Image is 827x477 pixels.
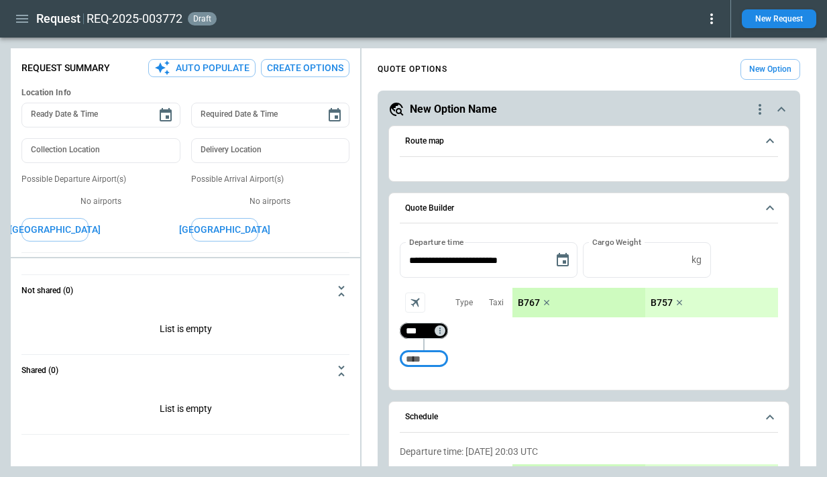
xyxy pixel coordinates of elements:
button: New Option Namequote-option-actions [388,101,789,117]
h5: New Option Name [410,102,497,117]
h6: Location Info [21,88,349,98]
h2: REQ-2025-003772 [87,11,182,27]
button: Shared (0) [21,355,349,387]
div: scrollable content [512,288,778,317]
p: B757 [651,297,673,309]
span: draft [190,14,214,23]
p: Type [455,297,473,309]
button: [GEOGRAPHIC_DATA] [21,218,89,242]
h6: Shared (0) [21,366,58,375]
p: Possible Arrival Airport(s) [191,174,350,185]
h6: Not shared (0) [21,286,73,295]
label: Cargo Weight [592,236,641,248]
p: No airports [191,196,350,207]
h6: Schedule [405,413,438,421]
h4: QUOTE OPTIONS [378,66,447,72]
div: quote-option-actions [752,101,768,117]
p: No airports [21,196,180,207]
button: Route map [400,126,778,157]
div: Quote Builder [400,242,778,374]
div: Not shared (0) [21,307,349,354]
button: Choose date, selected date is Sep 10, 2025 [549,247,576,274]
h1: Request [36,11,80,27]
p: Request Summary [21,62,110,74]
button: Choose date [152,102,179,129]
h6: Route map [405,137,444,146]
p: kg [692,254,702,266]
button: Choose date [321,102,348,129]
button: New Request [742,9,816,28]
button: Schedule [400,402,778,433]
button: Auto Populate [148,59,256,77]
button: Quote Builder [400,193,778,224]
div: Too short [400,351,448,367]
button: [GEOGRAPHIC_DATA] [191,218,258,242]
p: Possible Departure Airport(s) [21,174,180,185]
p: Departure time: [DATE] 20:03 UTC [400,446,778,458]
p: B767 [518,297,540,309]
button: Create Options [261,59,349,77]
p: List is empty [21,307,349,354]
span: Aircraft selection [405,293,425,313]
p: Taxi [489,297,504,309]
label: Departure time [409,236,464,248]
h6: Quote Builder [405,204,454,213]
div: Not shared (0) [21,387,349,434]
div: Too short [400,323,448,339]
p: List is empty [21,387,349,434]
button: Not shared (0) [21,275,349,307]
button: New Option [740,59,800,80]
